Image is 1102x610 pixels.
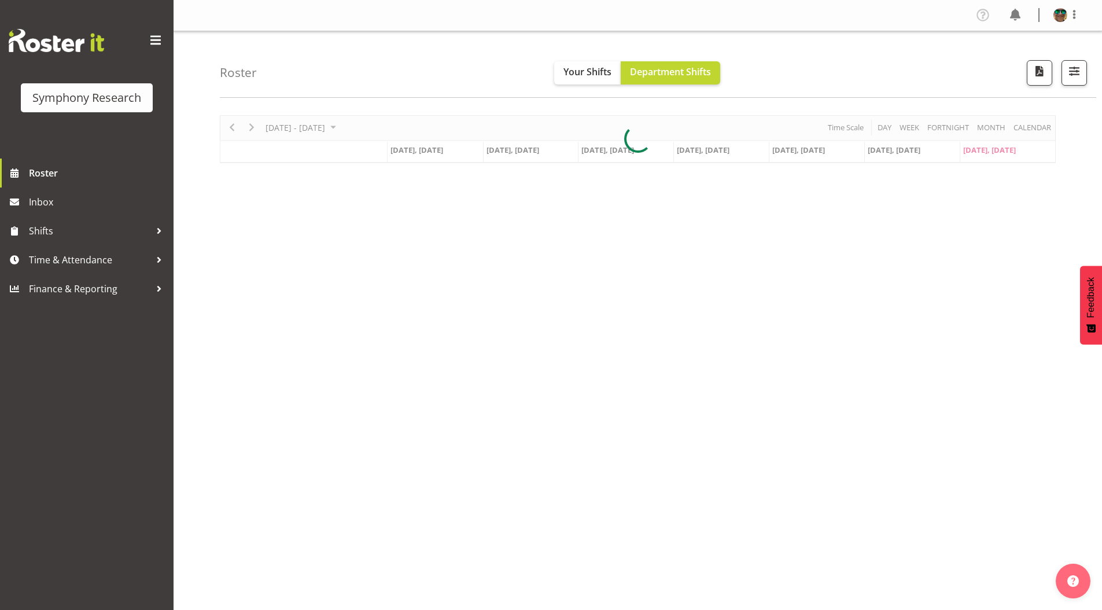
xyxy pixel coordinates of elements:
[630,65,711,78] span: Department Shifts
[9,29,104,52] img: Rosterit website logo
[1062,60,1087,86] button: Filter Shifts
[563,65,611,78] span: Your Shifts
[1080,266,1102,344] button: Feedback - Show survey
[29,193,168,211] span: Inbox
[32,89,141,106] div: Symphony Research
[29,280,150,297] span: Finance & Reporting
[1067,575,1079,587] img: help-xxl-2.png
[29,164,168,182] span: Roster
[220,66,257,79] h4: Roster
[29,222,150,240] span: Shifts
[29,251,150,269] span: Time & Attendance
[1086,277,1096,318] span: Feedback
[554,61,621,84] button: Your Shifts
[1027,60,1052,86] button: Download a PDF of the roster according to the set date range.
[621,61,720,84] button: Department Shifts
[1053,8,1067,22] img: said-a-husainf550afc858a57597b0cc8f557ce64376.png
